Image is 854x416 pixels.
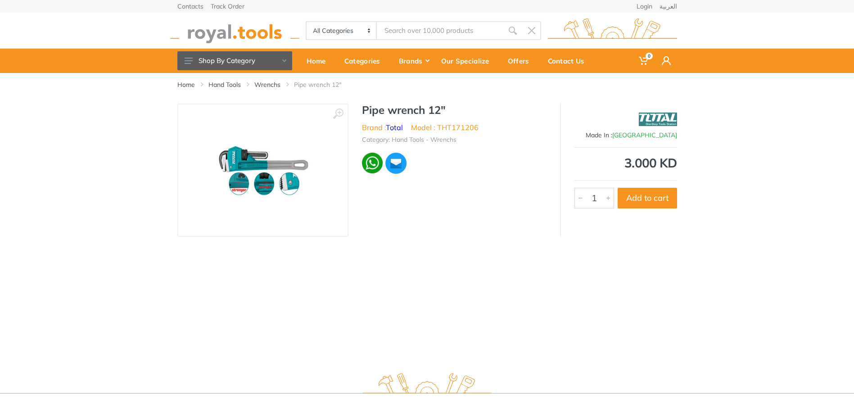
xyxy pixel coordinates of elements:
[300,51,338,70] div: Home
[411,122,479,133] li: Model : THT171206
[637,3,652,9] a: Login
[639,108,677,131] img: Total
[502,49,542,73] a: Offers
[307,22,377,39] select: Category
[502,51,542,70] div: Offers
[542,49,597,73] a: Contact Us
[660,3,677,9] a: العربية
[612,131,677,139] span: [GEOGRAPHIC_DATA]
[177,80,195,89] a: Home
[542,51,597,70] div: Contact Us
[177,3,203,9] a: Contacts
[362,104,547,117] h1: Pipe wrench 12"
[177,80,677,89] nav: breadcrumb
[362,135,456,145] li: Category: Hand Tools - Wrenchs
[338,51,393,70] div: Categories
[377,21,503,40] input: Site search
[300,49,338,73] a: Home
[574,131,677,140] div: Made In :
[362,153,383,173] img: wa.webp
[170,18,299,43] img: royal.tools Logo
[435,49,502,73] a: Our Specialize
[435,51,502,70] div: Our Specialize
[254,80,280,89] a: Wrenchs
[618,188,677,208] button: Add to cart
[177,51,292,70] button: Shop By Category
[362,373,492,398] img: royal.tools Logo
[548,18,677,43] img: royal.tools Logo
[194,113,331,227] img: Royal Tools - Pipe wrench 12
[362,122,403,133] li: Brand :
[386,123,403,132] a: Total
[384,152,407,175] img: ma.webp
[208,80,241,89] a: Hand Tools
[646,53,653,59] span: 0
[211,3,244,9] a: Track Order
[633,49,655,73] a: 0
[393,51,435,70] div: Brands
[338,49,393,73] a: Categories
[294,80,355,89] li: Pipe wrench 12"
[574,157,677,169] div: 3.000 KD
